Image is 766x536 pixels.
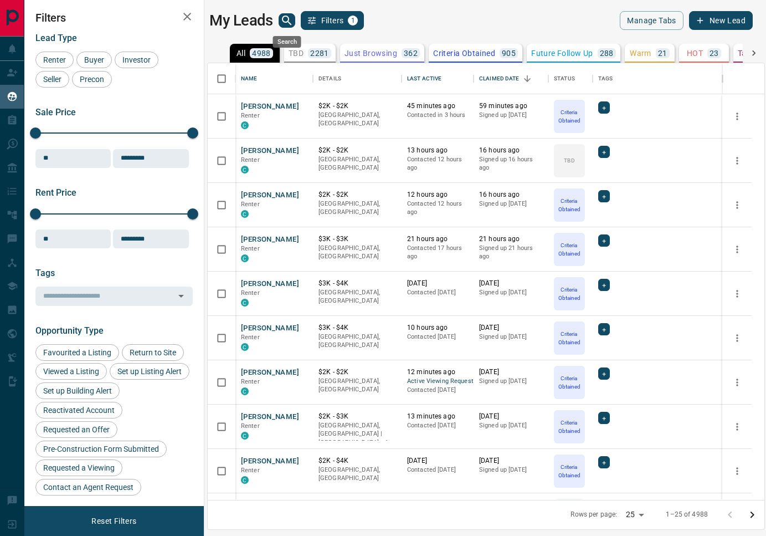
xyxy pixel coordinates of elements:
p: Contacted [DATE] [407,421,468,430]
p: Signed up [DATE] [479,111,543,120]
div: condos.ca [241,343,249,351]
p: 10 hours ago [407,323,468,333]
p: Signed up 16 hours ago [479,155,543,172]
div: Details [313,63,402,94]
p: $3K - $4K [318,279,396,288]
p: $3K - $3K [318,234,396,244]
button: [PERSON_NAME] [241,412,299,422]
div: Last Active [402,63,474,94]
span: Reactivated Account [39,406,119,415]
span: + [602,279,606,290]
div: + [598,279,610,291]
div: Return to Site [122,344,184,361]
p: [DATE] [407,456,468,466]
button: more [729,241,746,258]
button: [PERSON_NAME] [241,146,299,156]
button: New Lead [689,11,753,30]
p: [GEOGRAPHIC_DATA], [GEOGRAPHIC_DATA] [318,377,396,394]
p: Contacted in 3 hours [407,111,468,120]
span: + [602,368,606,379]
div: condos.ca [241,121,249,129]
p: $2K - $2K [318,101,396,111]
p: [DATE] [479,367,543,377]
span: Seller [39,75,65,84]
span: Renter [39,55,70,64]
button: search button [279,13,295,28]
span: Precon [76,75,108,84]
span: + [602,457,606,468]
span: Opportunity Type [35,325,104,336]
button: more [729,285,746,302]
div: condos.ca [241,476,249,484]
p: Criteria Obtained [555,330,584,346]
p: Criteria Obtained [555,241,584,258]
p: [GEOGRAPHIC_DATA], [GEOGRAPHIC_DATA] [318,111,396,128]
span: + [602,102,606,113]
span: Set up Building Alert [39,386,116,395]
div: 25 [621,507,648,523]
button: Go to next page [741,504,763,526]
div: condos.ca [241,210,249,218]
button: [PERSON_NAME] [241,279,299,289]
span: Requested a Viewing [39,463,119,472]
button: more [729,197,746,213]
button: more [729,463,746,479]
span: Set up Listing Alert [114,367,186,376]
div: Renter [35,52,74,68]
p: 45 minutes ago [407,101,468,111]
div: Last Active [407,63,441,94]
span: Buyer [80,55,108,64]
p: Signed up [DATE] [479,466,543,474]
p: [DATE] [479,412,543,421]
button: Sort [520,71,535,86]
p: Signed up 21 hours ago [479,244,543,261]
p: 13 hours ago [407,146,468,155]
p: 2281 [310,49,329,57]
p: Contacted [DATE] [407,288,468,297]
div: Favourited a Listing [35,344,119,361]
span: Return to Site [126,348,180,357]
button: Manage Tabs [620,11,683,30]
p: 905 [502,49,516,57]
p: Criteria Obtained [555,197,584,213]
button: [PERSON_NAME] [241,367,299,378]
p: $2K - $2K [318,190,396,200]
p: Signed up [DATE] [479,200,543,208]
p: Contacted 17 hours ago [407,244,468,261]
div: condos.ca [241,166,249,173]
p: Signed up [DATE] [479,421,543,430]
div: + [598,234,610,247]
div: Status [548,63,593,94]
p: [GEOGRAPHIC_DATA], [GEOGRAPHIC_DATA] [318,200,396,217]
p: 21 [658,49,667,57]
p: Toronto [318,421,396,447]
h2: Filters [35,11,193,24]
div: Tags [593,63,722,94]
p: Contacted [DATE] [407,466,468,474]
p: 21 hours ago [407,234,468,244]
button: [PERSON_NAME] [241,190,299,201]
span: Viewed a Listing [39,367,103,376]
p: Criteria Obtained [433,49,495,57]
span: Renter [241,334,260,341]
button: [PERSON_NAME] [241,101,299,112]
button: more [729,152,746,169]
p: $2K - $4K [318,456,396,466]
p: $2K - $3K [318,412,396,421]
span: Sale Price [35,107,76,118]
p: 12 minutes ago [407,367,468,377]
div: Requested a Viewing [35,460,122,476]
span: Renter [241,467,260,474]
p: $2K - $2K [318,367,396,377]
p: $3K - $4K [318,323,396,333]
p: Signed up [DATE] [479,288,543,297]
button: [PERSON_NAME] [241,456,299,467]
span: + [602,191,606,202]
div: Reactivated Account [35,402,122,418]
p: Rows per page: [570,510,617,519]
div: Contact an Agent Request [35,479,141,496]
p: [DATE] [479,323,543,333]
p: [GEOGRAPHIC_DATA], [GEOGRAPHIC_DATA] [318,466,396,483]
span: Lead Type [35,33,77,43]
span: Pre-Construction Form Submitted [39,445,163,453]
